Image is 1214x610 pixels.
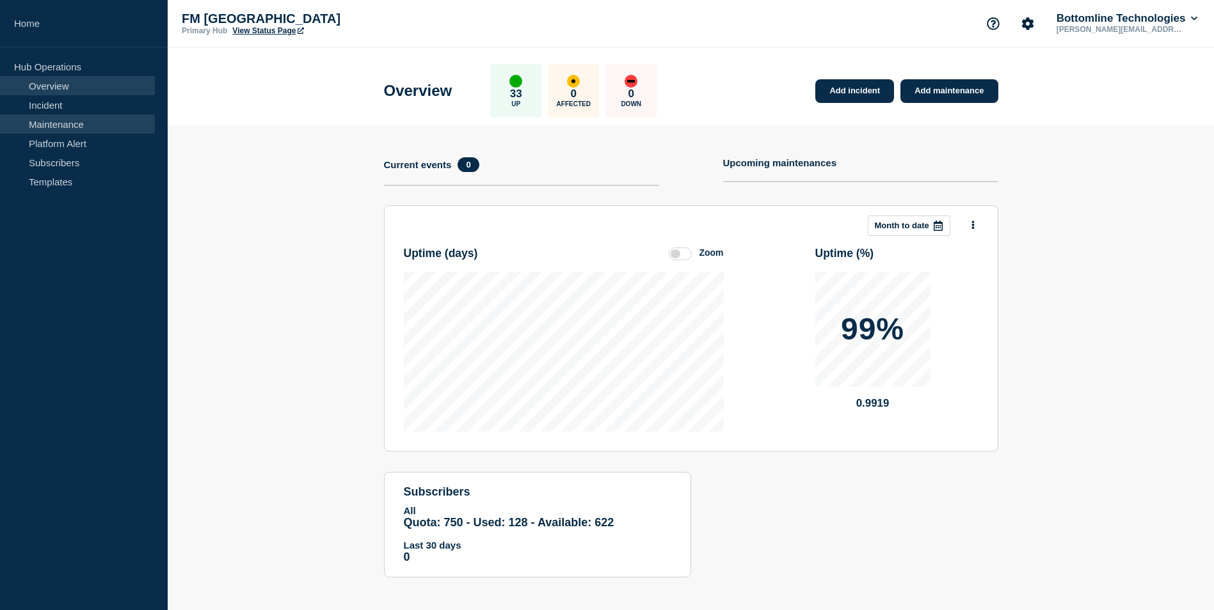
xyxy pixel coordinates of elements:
p: 33 [510,88,522,100]
p: [PERSON_NAME][EMAIL_ADDRESS][PERSON_NAME][DOMAIN_NAME] [1054,25,1187,34]
a: Add incident [815,79,894,103]
div: down [625,75,637,88]
p: Down [621,100,641,107]
p: Up [511,100,520,107]
p: 0 [571,88,577,100]
button: Support [980,10,1007,37]
div: Zoom [699,247,723,258]
h3: Uptime ( days ) [404,247,478,260]
p: Primary Hub [182,26,227,35]
span: Quota: 750 - Used: 128 - Available: 622 [404,516,614,529]
p: 0 [628,88,634,100]
h4: subscribers [404,485,671,499]
span: 0 [458,157,479,172]
h4: Current events [384,159,452,170]
button: Month to date [868,215,950,236]
p: All [404,505,671,516]
button: Bottomline Technologies [1054,12,1200,25]
h3: Uptime ( % ) [815,247,874,260]
a: Add maintenance [900,79,998,103]
p: Month to date [875,221,929,230]
p: 0 [404,551,671,564]
a: View Status Page [232,26,303,35]
button: Account settings [1014,10,1041,37]
div: up [509,75,522,88]
p: Affected [557,100,591,107]
p: Last 30 days [404,540,671,551]
div: affected [567,75,580,88]
p: 99% [841,314,904,345]
p: FM [GEOGRAPHIC_DATA] [182,12,438,26]
h1: Overview [384,82,452,100]
h4: Upcoming maintenances [723,157,837,168]
p: 0.9919 [815,397,930,410]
